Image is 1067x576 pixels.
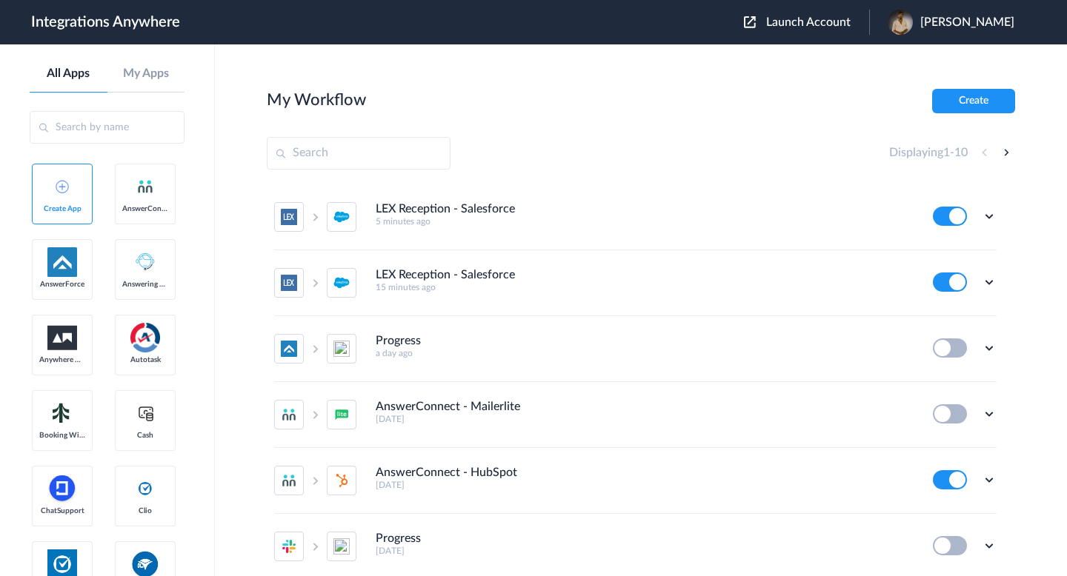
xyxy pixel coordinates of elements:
[39,280,85,289] span: AnswerForce
[267,137,451,170] input: Search
[136,404,155,422] img: cash-logo.svg
[122,355,168,364] span: Autotask
[943,147,950,158] span: 1
[122,506,168,515] span: Clio
[376,414,913,424] h5: [DATE]
[39,431,85,440] span: Booking Widget
[56,180,69,193] img: add-icon.svg
[122,204,168,213] span: AnswerConnect
[130,323,160,352] img: autotask.png
[39,506,85,515] span: ChatSupport
[39,355,85,364] span: Anywhere Works
[376,348,913,358] h5: a day ago
[376,268,515,282] h4: LEX Reception - Salesforce
[766,16,851,28] span: Launch Account
[30,67,107,81] a: All Apps
[122,280,168,289] span: Answering Service
[47,326,77,350] img: aww.png
[39,204,85,213] span: Create App
[107,67,185,81] a: My Apps
[376,282,913,292] h5: 15 minutes ago
[47,400,77,426] img: Setmore_Logo.svg
[267,90,366,110] h2: My Workflow
[376,532,421,546] h4: Progress
[744,16,756,28] img: launch-acct-icon.svg
[376,546,913,556] h5: [DATE]
[889,146,968,160] h4: Displaying -
[888,10,913,35] img: a82873f2-a9ca-4dae-8d21-0250d67d1f78.jpeg
[932,89,1015,113] button: Create
[130,247,160,277] img: Answering_service.png
[136,480,154,498] img: clio-logo.svg
[136,178,154,195] img: answerconnect-logo.svg
[376,480,913,490] h5: [DATE]
[376,216,913,227] h5: 5 minutes ago
[744,16,869,30] button: Launch Account
[30,111,185,144] input: Search by name
[376,466,517,480] h4: AnswerConnect - HubSpot
[122,431,168,440] span: Cash
[31,13,180,31] h1: Integrations Anywhere
[376,334,421,348] h4: Progress
[954,147,968,158] span: 10
[47,474,77,503] img: chatsupport-icon.svg
[920,16,1014,30] span: [PERSON_NAME]
[376,202,515,216] h4: LEX Reception - Salesforce
[376,400,520,414] h4: AnswerConnect - Mailerlite
[47,247,77,277] img: af-app-logo.svg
